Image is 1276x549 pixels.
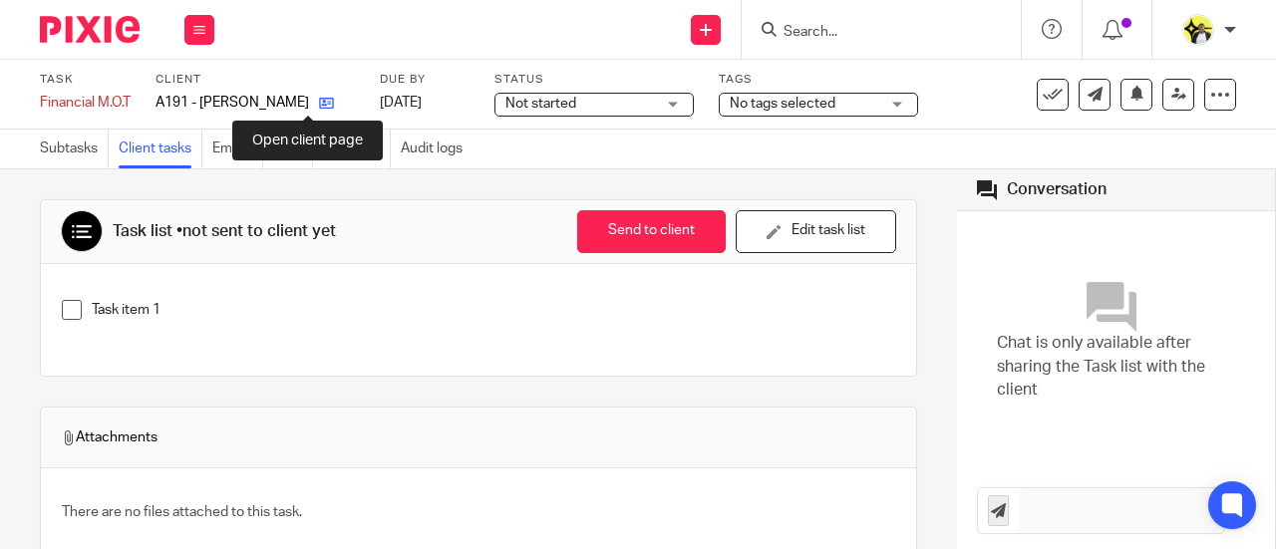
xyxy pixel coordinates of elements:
[380,72,470,88] label: Due by
[997,332,1235,402] span: Chat is only available after sharing the Task list with the client
[40,130,109,168] a: Subtasks
[736,210,896,253] button: Edit task list
[323,130,391,168] a: Notes (0)
[782,24,961,42] input: Search
[62,505,302,519] span: There are no files attached to this task.
[505,97,576,111] span: Not started
[494,72,694,88] label: Status
[182,223,336,239] span: not sent to client yet
[40,16,140,43] img: Pixie
[1007,179,1107,200] div: Conversation
[212,130,263,168] a: Emails
[61,427,158,447] span: Attachments
[380,96,422,110] span: [DATE]
[92,300,895,320] p: Task item 1
[719,72,918,88] label: Tags
[156,93,309,113] p: A191 - [PERSON_NAME]
[40,93,131,113] div: Financial M.O.T
[401,130,473,168] a: Audit logs
[40,72,131,88] label: Task
[156,72,355,88] label: Client
[119,130,202,168] a: Client tasks
[1182,14,1214,46] img: Carine-Starbridge.jpg
[113,221,336,242] div: Task list •
[577,210,726,253] button: Send to client
[273,130,313,168] a: Files
[730,97,835,111] span: No tags selected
